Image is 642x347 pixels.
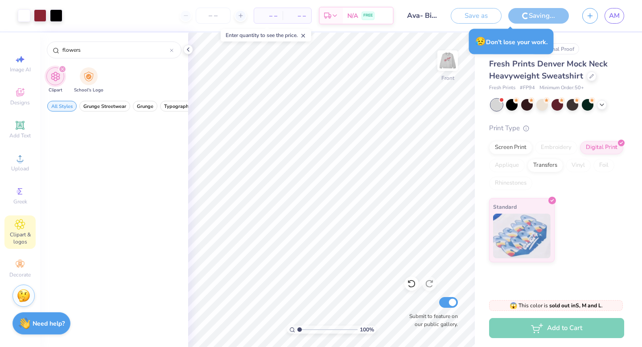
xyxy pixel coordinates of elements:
[84,71,94,82] img: School's Logo Image
[593,159,614,172] div: Foil
[441,74,454,82] div: Front
[363,12,373,19] span: FREE
[137,103,153,110] span: Grunge
[527,159,563,172] div: Transfers
[580,141,623,154] div: Digital Print
[74,87,103,94] span: School's Logo
[51,103,73,110] span: All Styles
[469,29,554,54] div: Don’t lose your work.
[510,302,517,310] span: 😱
[489,177,532,190] div: Rhinestones
[9,132,31,139] span: Add Text
[9,271,31,278] span: Decorate
[493,202,517,211] span: Standard
[13,198,27,205] span: Greek
[83,103,126,110] span: Grunge Streetwear
[566,159,591,172] div: Vinyl
[288,11,306,21] span: – –
[10,66,31,73] span: Image AI
[489,141,532,154] div: Screen Print
[489,123,624,133] div: Print Type
[46,67,64,94] button: filter button
[50,71,61,82] img: Clipart Image
[535,141,577,154] div: Embroidery
[4,231,36,245] span: Clipart & logos
[510,302,603,310] span: This color is .
[196,8,230,24] input: – –
[549,302,601,309] strong: sold out in S, M and L
[47,101,77,112] button: filter button
[475,36,486,47] span: 😥
[133,101,157,112] button: filter button
[493,214,551,258] img: Standard
[489,58,608,81] span: Fresh Prints Denver Mock Neck Heavyweight Sweatshirt
[404,312,458,328] label: Submit to feature on our public gallery.
[46,67,64,94] div: filter for Clipart
[439,52,457,70] img: Front
[609,11,620,21] span: AM
[49,87,62,94] span: Clipart
[79,101,130,112] button: filter button
[400,7,444,25] input: Untitled Design
[221,29,311,41] div: Enter quantity to see the price.
[11,165,29,172] span: Upload
[160,101,195,112] button: filter button
[33,319,65,328] strong: Need help?
[520,84,535,92] span: # FP94
[605,8,624,24] a: AM
[62,45,170,54] input: Try "Stars"
[164,103,191,110] span: Typography
[539,84,584,92] span: Minimum Order: 50 +
[360,326,374,334] span: 100 %
[74,67,103,94] button: filter button
[259,11,277,21] span: – –
[10,99,30,106] span: Designs
[74,67,103,94] div: filter for School's Logo
[347,11,358,21] span: N/A
[489,84,515,92] span: Fresh Prints
[489,159,525,172] div: Applique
